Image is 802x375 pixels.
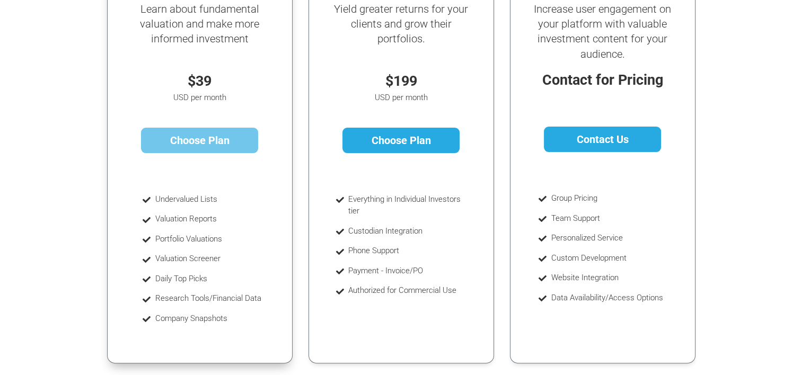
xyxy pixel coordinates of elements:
h5: Learn about fundamental valuation and make more informed investment [129,2,270,47]
h5: Increase user engagement on your platform with valuable investment content for your audience. [532,2,673,61]
a: Contact Us [544,127,661,152]
a: Choose Plan [141,128,258,153]
li: Portfolio Valuations [155,233,261,245]
li: Valuation Reports [155,213,261,225]
li: Custodian Integration [348,225,463,237]
li: Daily Top Picks [155,273,261,285]
p: Contact for Pricing [532,69,673,91]
li: Company Snapshots [155,312,261,325]
p: $39 [129,70,270,92]
li: Phone Support [348,245,463,257]
li: Website Integration [551,272,663,284]
li: Undervalued Lists [155,193,261,206]
li: Everything in Individual Investors tier [348,193,463,217]
p: $199 [331,70,472,92]
li: Valuation Screener [155,253,261,265]
li: Group Pricing [551,192,663,204]
a: Choose Plan [342,128,460,153]
li: Custom Development [551,252,663,264]
p: USD per month [331,92,472,104]
li: Team Support [551,212,663,225]
li: Payment - Invoice/PO [348,265,463,277]
p: USD per month [129,92,270,104]
li: Data Availability/Access Options [551,292,663,304]
h5: Yield greater returns for your clients and grow their portfolios. [331,2,472,47]
li: Authorized for Commercial Use [348,284,463,297]
li: Personalized Service [551,232,663,244]
li: Research Tools/Financial Data [155,292,261,305]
